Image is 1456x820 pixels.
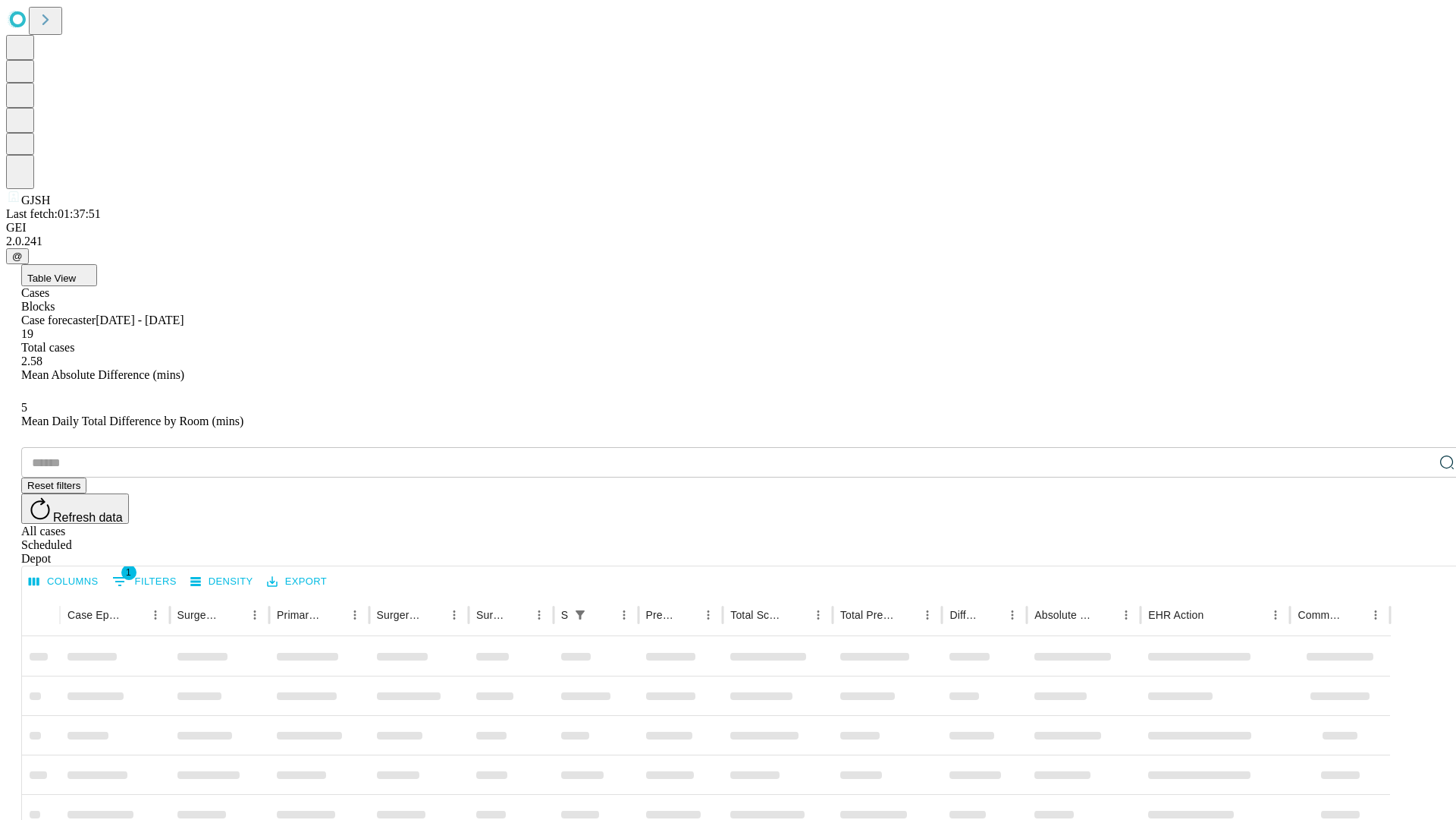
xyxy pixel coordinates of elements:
div: Case Epic Id [67,609,122,621]
span: Mean Daily Total Difference by Room (mins) [21,415,243,427]
span: Reset filters [27,480,80,491]
div: Total Scheduled Duration [730,609,785,621]
span: 19 [21,327,33,340]
button: Sort [507,604,529,626]
div: Difference [949,609,979,621]
div: 2.0.241 [6,235,1450,248]
span: [DATE] - [DATE] [96,314,184,326]
button: Sort [981,604,1002,626]
button: Sort [323,604,344,626]
button: Menu [1116,604,1137,626]
span: GJSH [21,194,50,207]
button: Sort [1344,604,1365,626]
button: Sort [1094,604,1116,626]
div: Predicted In Room Duration [646,609,676,621]
button: Menu [244,604,265,626]
span: Mean Absolute Difference (mins) [21,368,184,381]
div: Total Predicted Duration [840,609,895,621]
span: Refresh data [53,511,123,524]
button: Sort [786,604,808,626]
div: Surgeon Name [177,609,221,621]
button: Export [263,570,331,594]
button: Show filters [108,569,180,594]
button: Menu [698,604,719,626]
button: @ [6,248,29,264]
button: Menu [529,604,550,626]
button: Show filters [570,604,591,626]
button: Refresh data [21,494,129,524]
button: Menu [917,604,938,626]
div: EHR Action [1148,609,1203,621]
button: Sort [124,604,145,626]
button: Sort [676,604,698,626]
button: Select columns [25,570,102,594]
div: Comments [1298,609,1341,621]
button: Sort [422,604,444,626]
button: Menu [145,604,166,626]
button: Sort [896,604,917,626]
button: Menu [1365,604,1386,626]
button: Density [187,570,257,594]
button: Menu [1265,604,1286,626]
span: Case forecaster [21,314,96,326]
div: Absolute Difference [1034,609,1093,621]
button: Table View [21,264,97,286]
div: Scheduled In Room Duration [561,609,568,621]
button: Menu [1002,604,1023,626]
button: Sort [592,604,613,626]
span: @ [12,251,23,262]
div: GEI [6,221,1450,235]
button: Sort [223,604,244,626]
div: 1 active filter [570,604,591,626]
div: Surgery Date [476,609,506,621]
span: Table View [27,273,76,284]
button: Menu [344,604,366,626]
div: Surgery Name [377,609,421,621]
span: Last fetch: 01:37:51 [6,207,101,220]
span: 2.58 [21,355,42,367]
span: 5 [21,401,27,414]
button: Menu [444,604,465,626]
span: 1 [121,565,136,580]
span: Total cases [21,341,74,354]
button: Sort [1205,604,1226,626]
button: Reset filters [21,478,86,494]
div: Primary Service [277,609,321,621]
button: Menu [808,604,829,626]
button: Menu [613,604,635,626]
